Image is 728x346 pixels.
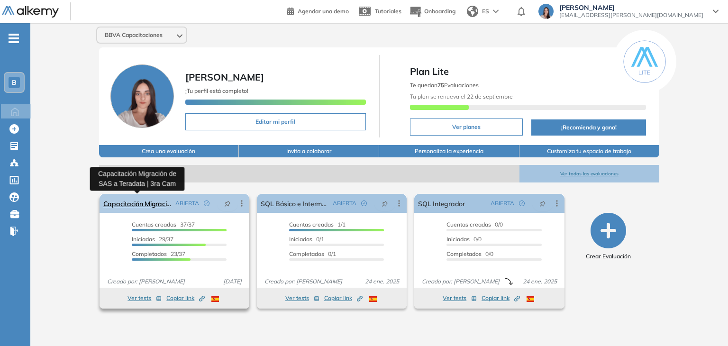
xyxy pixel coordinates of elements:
[105,31,163,39] span: BBVA Capacitaciones
[375,8,401,15] span: Tutoriales
[132,236,173,243] span: 29/37
[527,296,534,302] img: ESP
[333,199,356,208] span: ABIERTA
[132,221,176,228] span: Cuentas creadas
[437,82,444,89] b: 75
[519,145,660,157] button: Customiza tu espacio de trabajo
[532,196,553,211] button: pushpin
[289,221,334,228] span: Cuentas creadas
[369,296,377,302] img: ESP
[289,236,324,243] span: 0/1
[185,87,248,94] span: ¡Tu perfil está completo!
[410,93,513,100] span: Tu plan se renueva el
[204,200,209,206] span: check-circle
[379,145,519,157] button: Personaliza la experiencia
[261,277,346,286] span: Creado por: [PERSON_NAME]
[289,221,346,228] span: 1/1
[261,194,329,213] a: SQL Básico e Intermedio
[418,277,503,286] span: Creado por: [PERSON_NAME]
[103,277,189,286] span: Creado por: [PERSON_NAME]
[482,7,489,16] span: ES
[219,277,246,286] span: [DATE]
[289,236,312,243] span: Iniciadas
[519,165,660,182] button: Ver todas las evaluaciones
[217,196,238,211] button: pushpin
[132,221,195,228] span: 37/37
[446,250,482,257] span: Completados
[465,93,513,100] b: 22 de septiembre
[539,200,546,207] span: pushpin
[185,71,264,83] span: [PERSON_NAME]
[446,236,470,243] span: Iniciadas
[239,145,379,157] button: Invita a colaborar
[410,118,523,136] button: Ver planes
[482,292,520,304] button: Copiar link
[132,250,185,257] span: 23/37
[324,292,363,304] button: Copiar link
[99,145,239,157] button: Crea una evaluación
[519,277,561,286] span: 24 ene. 2025
[418,194,464,213] a: SQL Integrador
[559,11,703,19] span: [EMAIL_ADDRESS][PERSON_NAME][DOMAIN_NAME]
[132,236,155,243] span: Iniciadas
[482,294,520,302] span: Copiar link
[382,200,388,207] span: pushpin
[446,221,491,228] span: Cuentas creadas
[424,8,455,15] span: Onboarding
[324,294,363,302] span: Copiar link
[90,167,185,191] div: Capacitación Migración de SAS a Teradata | 3ra Cam
[175,199,199,208] span: ABIERTA
[467,6,478,17] img: world
[491,199,514,208] span: ABIERTA
[446,236,482,243] span: 0/0
[99,165,519,182] span: Evaluaciones abiertas
[446,250,493,257] span: 0/0
[559,4,703,11] span: [PERSON_NAME]
[2,6,59,18] img: Logo
[374,196,395,211] button: pushpin
[298,8,349,15] span: Agendar una demo
[409,1,455,22] button: Onboarding
[289,250,336,257] span: 0/1
[361,277,403,286] span: 24 ene. 2025
[558,237,728,346] div: Widget de chat
[12,79,17,86] span: B
[185,113,366,130] button: Editar mi perfil
[586,213,631,261] button: Crear Evaluación
[446,221,503,228] span: 0/0
[531,119,646,136] button: ¡Recomienda y gana!
[224,200,231,207] span: pushpin
[519,200,525,206] span: check-circle
[285,292,319,304] button: Ver tests
[211,296,219,302] img: ESP
[132,250,167,257] span: Completados
[127,292,162,304] button: Ver tests
[289,250,324,257] span: Completados
[361,200,367,206] span: check-circle
[166,294,205,302] span: Copiar link
[493,9,499,13] img: arrow
[9,37,19,39] i: -
[410,82,479,89] span: Te quedan Evaluaciones
[166,292,205,304] button: Copiar link
[443,292,477,304] button: Ver tests
[103,194,172,213] a: Capacitación Migración de SAS a Teradata | 3ra Cam
[410,64,646,79] span: Plan Lite
[558,237,728,346] iframe: Chat Widget
[287,5,349,16] a: Agendar una demo
[110,64,174,128] img: Foto de perfil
